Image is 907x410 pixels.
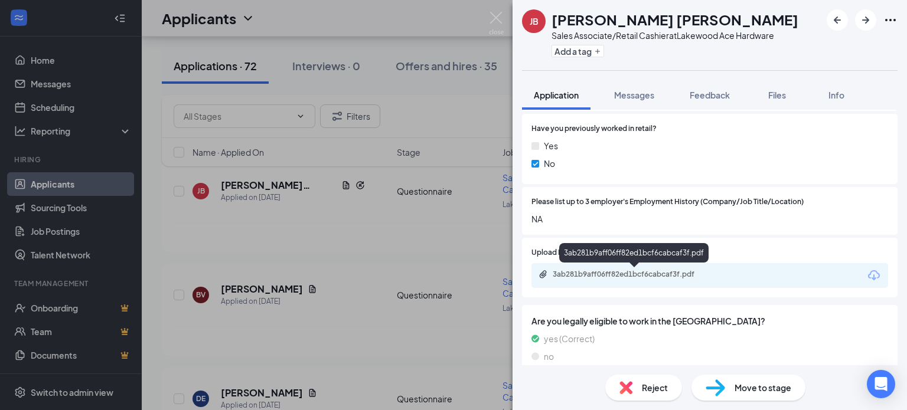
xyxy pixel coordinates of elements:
span: Application [534,90,579,100]
span: Upload Resume [531,247,585,258]
span: No [544,157,555,170]
svg: Ellipses [883,13,898,27]
button: ArrowLeftNew [827,9,848,31]
button: ArrowRight [855,9,876,31]
svg: ArrowRight [859,13,873,27]
span: Have you previously worked in retail? [531,123,657,135]
svg: Download [867,268,881,283]
span: Files [768,90,786,100]
button: PlusAdd a tag [552,45,604,57]
div: Sales Associate/Retail Cashier at Lakewood Ace Hardware [552,29,798,41]
span: no [544,350,554,363]
div: Open Intercom Messenger [867,370,895,398]
svg: Paperclip [539,270,548,279]
span: Feedback [690,90,730,100]
h1: [PERSON_NAME] [PERSON_NAME] [552,9,798,29]
span: Info [828,90,844,100]
a: Paperclip3ab281b9aff06ff82ed1bcf6cabcaf3f.pdf [539,270,730,281]
span: Messages [614,90,654,100]
div: 3ab281b9aff06ff82ed1bcf6cabcaf3f.pdf [559,243,709,263]
span: Reject [642,381,668,394]
div: 3ab281b9aff06ff82ed1bcf6cabcaf3f.pdf [553,270,718,279]
span: Are you legally eligible to work in the [GEOGRAPHIC_DATA]? [531,314,888,327]
svg: ArrowLeftNew [830,13,844,27]
div: JB [530,15,539,27]
span: NA [531,212,888,225]
span: Yes [544,139,558,152]
span: Please list up to 3 employer's Employment History (Company/Job Title/Location) [531,196,804,208]
span: yes (Correct) [544,332,595,345]
svg: Plus [594,48,601,55]
span: Move to stage [735,381,791,394]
